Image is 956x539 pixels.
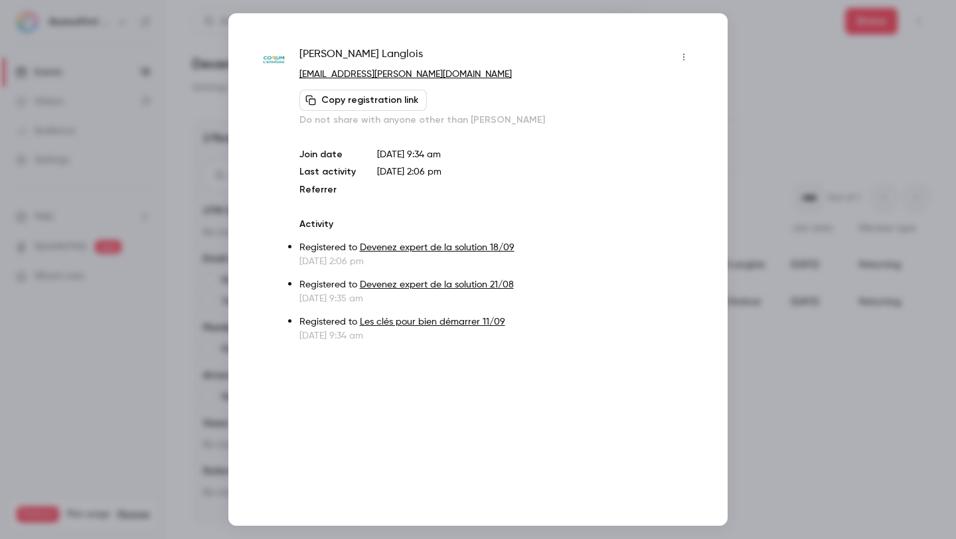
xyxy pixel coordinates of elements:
p: Activity [299,218,694,231]
p: [DATE] 9:35 am [299,292,694,305]
span: [DATE] 2:06 pm [377,167,441,177]
p: Registered to [299,315,694,329]
a: Les clés pour bien démarrer 11/09 [360,317,505,327]
img: corumlepargne.fr [262,48,286,72]
span: [PERSON_NAME] Langlois [299,46,423,68]
p: Registered to [299,278,694,292]
a: Devenez expert de la solution 18/09 [360,243,515,252]
p: Join date [299,148,356,161]
p: Do not share with anyone other than [PERSON_NAME] [299,114,694,127]
p: Last activity [299,165,356,179]
p: [DATE] 2:06 pm [299,255,694,268]
a: Devenez expert de la solution 21/08 [360,280,514,289]
button: Copy registration link [299,90,427,111]
p: [DATE] 9:34 am [299,329,694,343]
p: Referrer [299,183,356,196]
a: [EMAIL_ADDRESS][PERSON_NAME][DOMAIN_NAME] [299,70,512,79]
p: Registered to [299,241,694,255]
p: [DATE] 9:34 am [377,148,694,161]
